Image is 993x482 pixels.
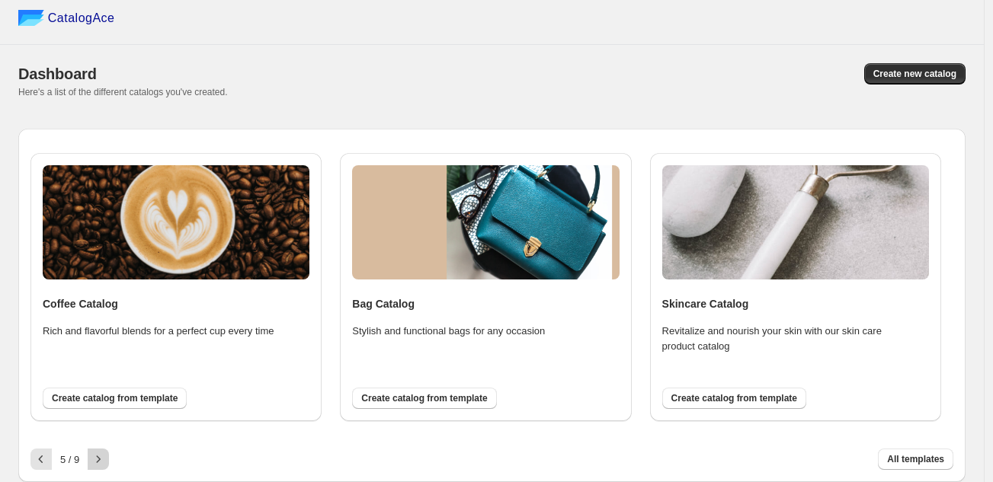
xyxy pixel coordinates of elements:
p: Rich and flavorful blends for a perfect cup every time [43,324,287,339]
h4: Coffee Catalog [43,296,309,311]
span: Dashboard [18,65,97,82]
img: skincare [662,165,929,279]
img: bag [352,165,619,279]
span: All templates [887,453,944,465]
span: 5 / 9 [60,454,79,465]
p: Stylish and functional bags for any occasion [352,324,596,339]
span: CatalogAce [48,11,115,26]
span: Here's a list of the different catalogs you've created. [18,87,228,97]
h4: Skincare Catalog [662,296,929,311]
button: Create catalog from template [43,388,187,409]
button: Create new catalog [864,63,966,85]
span: Create catalog from template [52,392,178,404]
p: Revitalize and nourish your skin with our skin care product catalog [662,324,906,354]
span: Create catalog from template [671,392,797,404]
img: coffee [43,165,309,279]
span: Create catalog from template [361,392,487,404]
button: All templates [878,448,953,470]
img: catalog ace [18,10,44,26]
span: Create new catalog [873,68,956,80]
button: Create catalog from template [662,388,806,409]
h4: Bag Catalog [352,296,619,311]
button: Create catalog from template [352,388,496,409]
